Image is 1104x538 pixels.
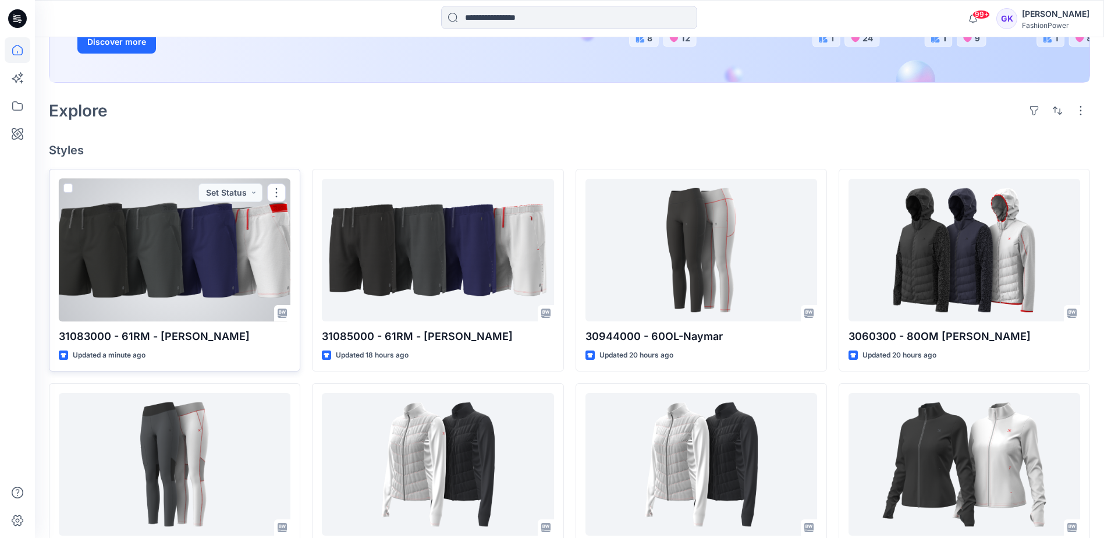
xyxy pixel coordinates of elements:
[322,393,553,536] a: 30932000-84OL-Nemo
[77,30,339,54] a: Discover more
[49,101,108,120] h2: Explore
[59,328,290,345] p: 31083000 - 61RM - [PERSON_NAME]
[59,179,290,321] a: 31083000 - 61RM - Ross
[322,179,553,321] a: 31085000 - 61RM - Rufus
[59,393,290,536] a: 30934000 - 60OL-Nicole
[1022,7,1089,21] div: [PERSON_NAME]
[849,393,1080,536] a: 30903000 - 15AL-Naya
[585,179,817,321] a: 30944000 - 60OL-Naymar
[1022,21,1089,30] div: FashionPower
[73,349,145,362] p: Updated a minute ago
[972,10,990,19] span: 99+
[585,328,817,345] p: 30944000 - 60OL-Naymar
[585,393,817,536] a: 30932000-84OL-Remo
[996,8,1017,29] div: GK
[336,349,409,362] p: Updated 18 hours ago
[77,30,156,54] button: Discover more
[849,179,1080,321] a: 3060300 - 80OM Noelle
[322,328,553,345] p: 31085000 - 61RM - [PERSON_NAME]
[862,349,936,362] p: Updated 20 hours ago
[49,143,1090,157] h4: Styles
[599,349,673,362] p: Updated 20 hours ago
[849,328,1080,345] p: 3060300 - 80OM [PERSON_NAME]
